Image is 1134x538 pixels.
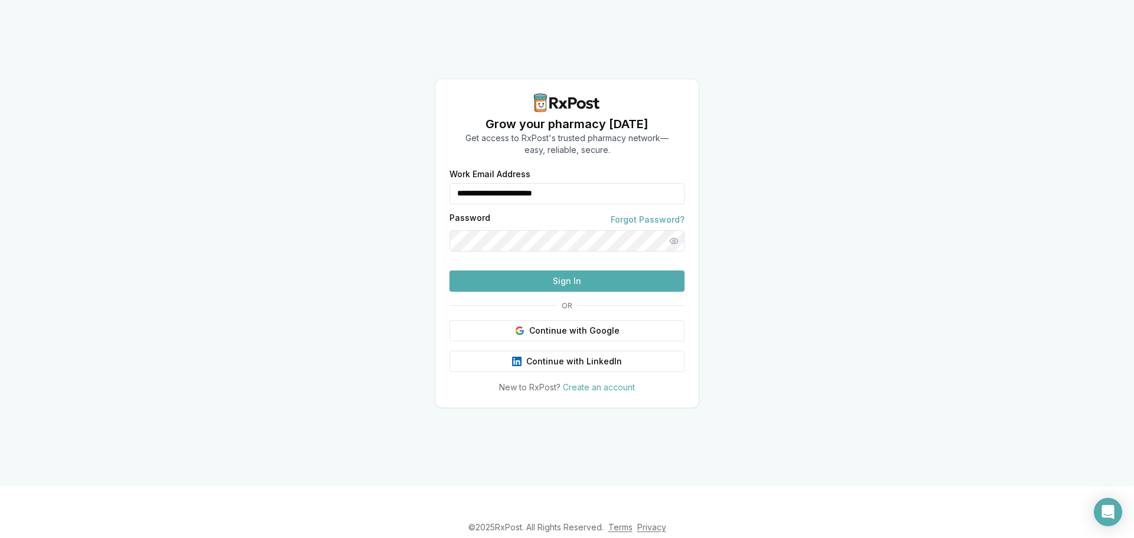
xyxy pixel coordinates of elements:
a: Terms [608,522,633,532]
a: Create an account [563,382,635,392]
button: Show password [663,230,685,252]
img: Google [515,326,524,335]
span: New to RxPost? [499,382,561,392]
label: Password [449,214,490,226]
img: RxPost Logo [529,93,605,112]
a: Privacy [637,522,666,532]
img: LinkedIn [512,357,522,366]
button: Sign In [449,270,685,292]
button: Continue with LinkedIn [449,351,685,372]
span: OR [557,301,577,311]
button: Continue with Google [449,320,685,341]
div: Open Intercom Messenger [1094,498,1122,526]
label: Work Email Address [449,170,685,178]
p: Get access to RxPost's trusted pharmacy network— easy, reliable, secure. [465,132,669,156]
a: Forgot Password? [611,214,685,226]
h1: Grow your pharmacy [DATE] [465,116,669,132]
